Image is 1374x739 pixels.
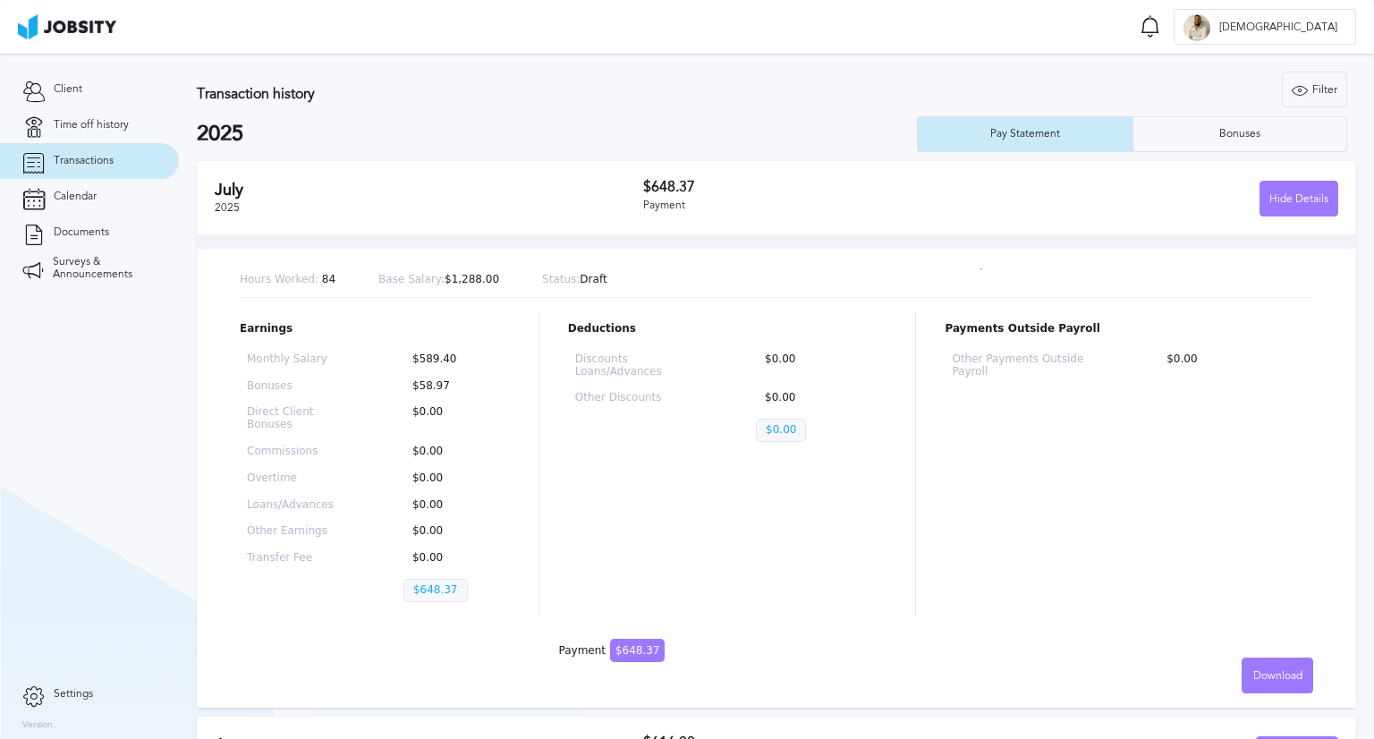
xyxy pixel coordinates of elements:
[247,446,346,458] p: Commissions
[542,273,580,285] span: Status:
[1260,182,1337,217] div: Hide Details
[197,86,826,102] h3: Transaction history
[403,406,503,431] p: $0.00
[917,116,1132,152] button: Pay Statement
[1242,658,1313,693] button: Download
[197,122,917,147] h2: 2025
[575,392,699,404] p: Other Discounts
[54,119,129,132] span: Time off history
[378,274,499,286] p: $1,288.00
[952,353,1100,378] p: Other Payments Outside Payroll
[247,406,346,431] p: Direct Client Bonuses
[981,128,1069,140] div: Pay Statement
[1174,9,1356,45] button: J[DEMOGRAPHIC_DATA]
[240,323,510,336] p: Earnings
[22,720,55,731] label: Version:
[247,499,346,512] p: Loans/Advances
[1210,128,1269,140] div: Bonuses
[610,639,666,662] span: $648.37
[1253,670,1302,683] span: Download
[559,645,666,658] div: Payment
[756,392,879,404] p: $0.00
[247,380,346,393] p: Bonuses
[247,552,346,565] p: Transfer Fee
[1282,72,1347,107] button: Filter
[247,472,346,485] p: Overtime
[1259,181,1338,217] button: Hide Details
[215,201,240,214] span: 2025
[1158,353,1306,378] p: $0.00
[54,191,97,203] span: Calendar
[403,499,503,512] p: $0.00
[403,446,503,458] p: $0.00
[54,688,93,701] span: Settings
[1183,14,1210,41] div: J
[403,380,503,393] p: $58.97
[53,256,157,281] span: Surveys & Announcements
[542,274,607,286] p: Draft
[54,226,109,239] span: Documents
[643,179,991,195] h3: $648.37
[54,155,114,167] span: Transactions
[215,181,643,200] h2: July
[403,525,503,538] p: $0.00
[643,200,991,212] div: Payment
[403,552,503,565] p: $0.00
[403,472,503,485] p: $0.00
[945,323,1313,336] p: Payments Outside Payroll
[1210,21,1346,34] span: [DEMOGRAPHIC_DATA]
[1132,116,1348,152] button: Bonuses
[54,83,82,96] span: Client
[247,525,346,538] p: Other Earnings
[568,323,887,336] p: Deductions
[756,419,806,442] p: $0.00
[18,14,116,39] img: ab4bad089aa723f57921c736e9817d99.png
[378,273,445,285] span: Base Salary:
[756,353,879,378] p: $0.00
[240,273,318,285] span: Hours Worked:
[575,353,699,378] p: Discounts Loans/Advances
[403,579,468,602] p: $648.37
[1283,72,1346,108] div: Filter
[247,353,346,366] p: Monthly Salary
[240,274,335,286] p: 84
[403,353,503,366] p: $589.40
